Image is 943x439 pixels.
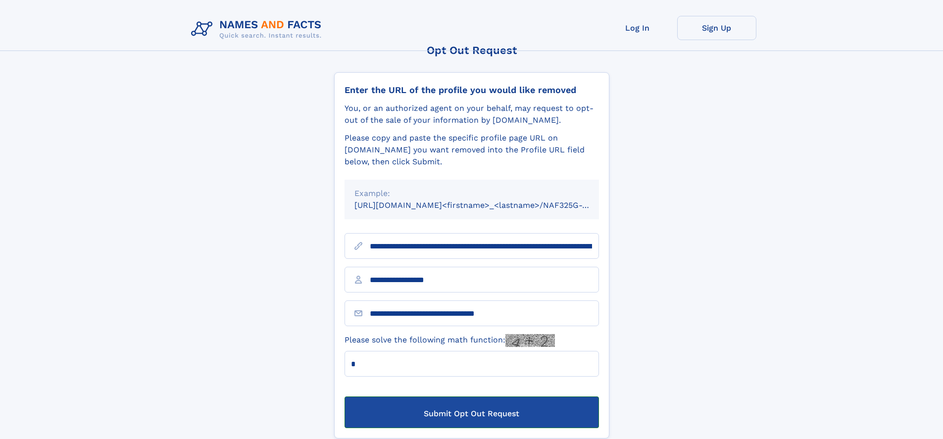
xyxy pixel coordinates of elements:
a: Sign Up [677,16,756,40]
a: Log In [598,16,677,40]
div: Enter the URL of the profile you would like removed [345,85,599,96]
div: Please copy and paste the specific profile page URL on [DOMAIN_NAME] you want removed into the Pr... [345,132,599,168]
label: Please solve the following math function: [345,334,555,347]
small: [URL][DOMAIN_NAME]<firstname>_<lastname>/NAF325G-xxxxxxxx [354,200,618,210]
div: You, or an authorized agent on your behalf, may request to opt-out of the sale of your informatio... [345,102,599,126]
div: Example: [354,188,589,199]
img: Logo Names and Facts [187,16,330,43]
button: Submit Opt Out Request [345,396,599,428]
